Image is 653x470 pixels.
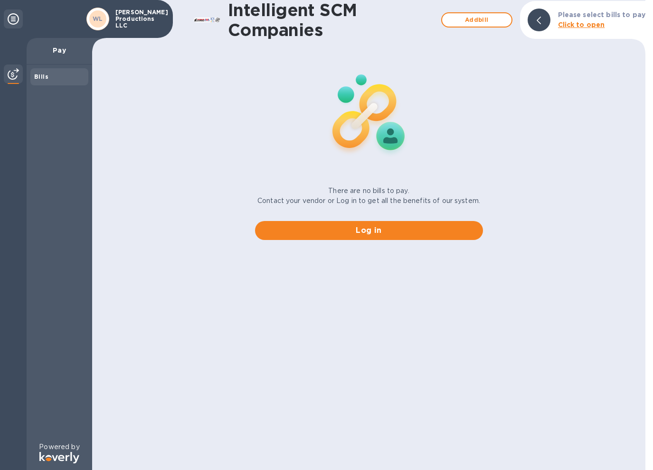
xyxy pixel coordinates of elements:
[255,221,483,240] button: Log in
[257,186,480,206] p: There are no bills to pay. Contact your vendor or Log in to get all the benefits of our system.
[34,46,85,55] p: Pay
[115,9,163,29] p: [PERSON_NAME] Productions LLC
[39,442,79,452] p: Powered by
[263,225,475,236] span: Log in
[450,14,504,26] span: Add bill
[558,11,645,18] b: Please select bills to pay
[441,12,512,28] button: Addbill
[39,452,79,463] img: Logo
[34,73,48,80] b: Bills
[558,21,605,28] b: Click to open
[93,15,103,22] b: WL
